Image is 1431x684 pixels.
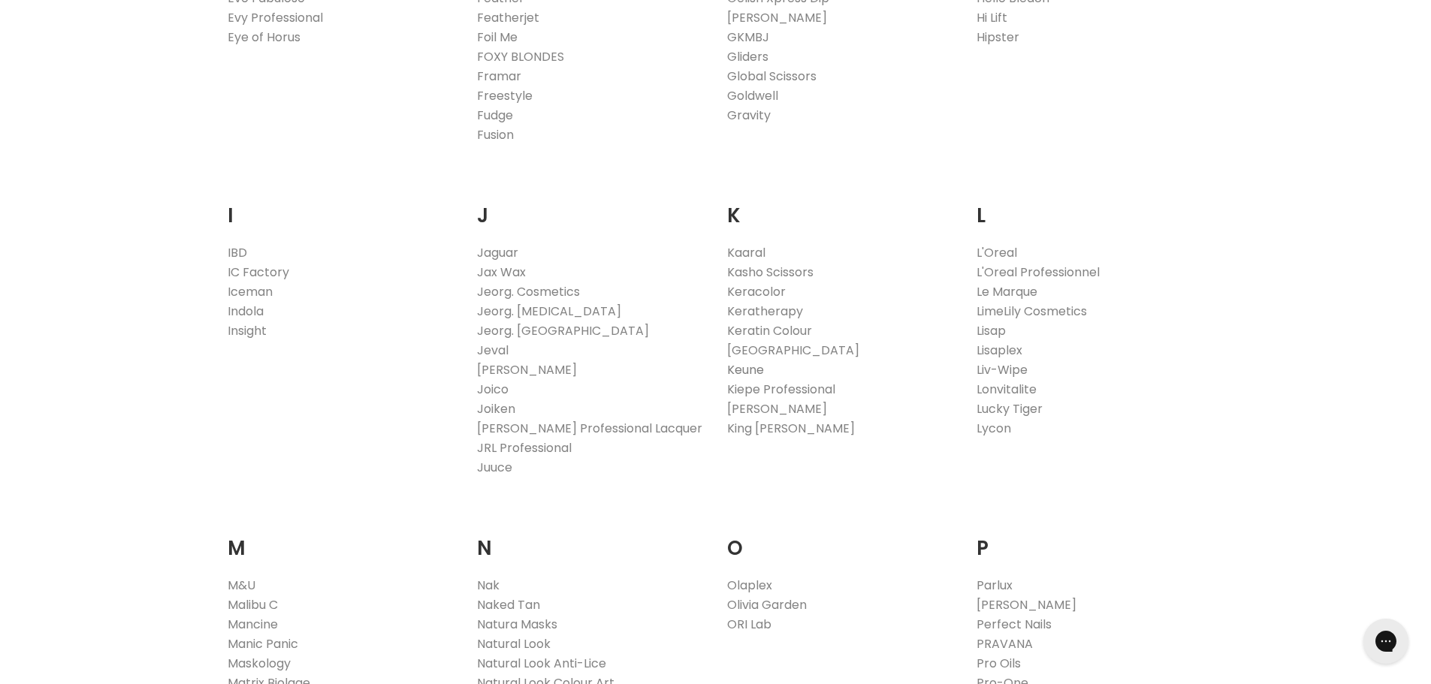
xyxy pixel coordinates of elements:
a: Hi Lift [977,9,1007,26]
a: Jeorg. [GEOGRAPHIC_DATA] [477,322,649,339]
a: Kiepe Professional [727,381,835,398]
a: Freestyle [477,87,533,104]
a: Naked Tan [477,596,540,613]
a: M&U [228,577,255,594]
a: [GEOGRAPHIC_DATA] [727,342,859,359]
iframe: Gorgias live chat messenger [1356,613,1416,669]
a: Kaaral [727,244,765,261]
a: Gravity [727,107,771,124]
a: Nak [477,577,500,594]
a: Framar [477,68,521,85]
a: Jax Wax [477,264,526,281]
a: Mancine [228,616,278,633]
a: Keratin Colour [727,322,812,339]
a: Gliders [727,48,768,65]
a: LimeLily Cosmetics [977,303,1087,320]
h2: N [477,514,705,564]
h2: O [727,514,955,564]
a: Eye of Horus [228,29,300,46]
h2: I [228,181,455,231]
a: PRAVANA [977,635,1033,652]
a: Olivia Garden [727,596,807,613]
a: Keune [727,361,764,378]
a: JRL Professional [477,439,572,457]
a: Fudge [477,107,513,124]
a: Lucky Tiger [977,400,1043,417]
a: IC Factory [228,264,289,281]
a: Lisap [977,322,1006,339]
a: Fusion [477,126,514,143]
a: Manic Panic [228,635,298,652]
a: Goldwell [727,87,778,104]
h2: P [977,514,1204,564]
a: Lycon [977,420,1011,437]
a: King [PERSON_NAME] [727,420,855,437]
a: Lisaplex [977,342,1022,359]
a: ORI Lab [727,616,771,633]
a: Natural Look [477,635,551,652]
a: Jeorg. [MEDICAL_DATA] [477,303,621,320]
a: Maskology [228,655,291,672]
a: Le Marque [977,283,1037,300]
a: Keracolor [727,283,786,300]
a: Keratherapy [727,303,803,320]
a: Insight [228,322,267,339]
a: Natural Look Anti-Lice [477,655,606,672]
a: Foil Me [477,29,518,46]
a: FOXY BLONDES [477,48,564,65]
a: L'Oreal [977,244,1017,261]
a: Evy Professional [228,9,323,26]
a: Featherjet [477,9,539,26]
a: Global Scissors [727,68,817,85]
a: Iceman [228,283,273,300]
a: [PERSON_NAME] [727,400,827,417]
a: Perfect Nails [977,616,1052,633]
a: [PERSON_NAME] [977,596,1076,613]
h2: M [228,514,455,564]
a: Hipster [977,29,1019,46]
a: Natura Masks [477,616,557,633]
a: Lonvitalite [977,381,1037,398]
a: Liv-Wipe [977,361,1028,378]
a: Malibu C [228,596,278,613]
a: Olaplex [727,577,772,594]
a: Jeorg. Cosmetics [477,283,580,300]
a: L'Oreal Professionnel [977,264,1100,281]
a: Jaguar [477,244,518,261]
a: [PERSON_NAME] [477,361,577,378]
a: Jeval [477,342,509,359]
a: Joico [477,381,509,398]
a: IBD [228,244,247,261]
a: Kasho Scissors [727,264,814,281]
a: [PERSON_NAME] Professional Lacquer [477,420,702,437]
a: [PERSON_NAME] [727,9,827,26]
a: GKMBJ [727,29,769,46]
h2: J [477,181,705,231]
a: Indola [228,303,264,320]
a: Pro Oils [977,655,1021,672]
h2: L [977,181,1204,231]
a: Joiken [477,400,515,417]
a: Juuce [477,459,512,476]
a: Parlux [977,577,1013,594]
h2: K [727,181,955,231]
